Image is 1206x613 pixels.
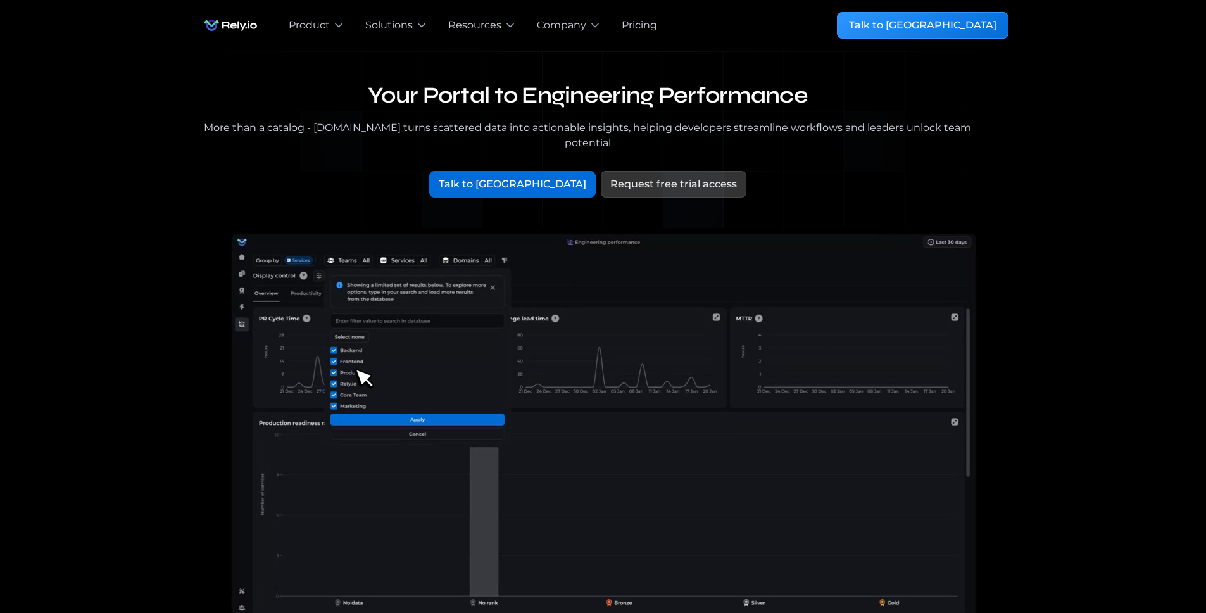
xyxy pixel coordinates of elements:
a: home [198,13,263,38]
div: Resources [448,18,501,33]
a: Talk to [GEOGRAPHIC_DATA] [429,171,596,198]
a: Talk to [GEOGRAPHIC_DATA] [837,12,1008,39]
img: Rely.io logo [198,13,263,38]
div: Request free trial access [610,177,737,192]
div: More than a catalog - [DOMAIN_NAME] turns scattered data into actionable insights, helping develo... [198,120,978,151]
div: Talk to [GEOGRAPHIC_DATA] [849,18,996,33]
a: Request free trial access [601,171,746,198]
div: Talk to [GEOGRAPHIC_DATA] [439,177,586,192]
div: Product [289,18,330,33]
h1: Your Portal to Engineering Performance [198,82,978,110]
div: Solutions [365,18,413,33]
div: Company [537,18,586,33]
a: Pricing [622,18,657,33]
iframe: Chatbot [1122,529,1188,595]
